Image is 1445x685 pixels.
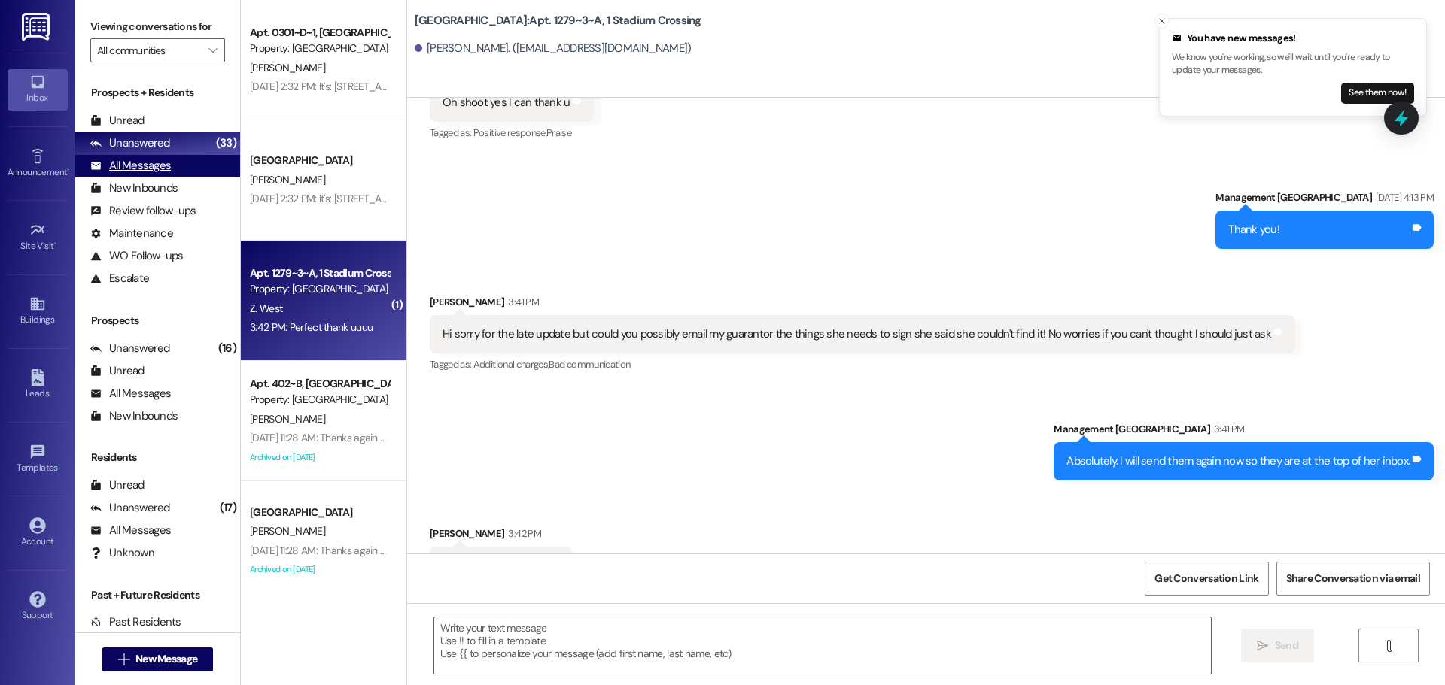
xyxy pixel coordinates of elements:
[250,431,451,444] div: [DATE] 11:28 AM: Thanks again for the updates!
[135,651,197,667] span: New Message
[90,408,178,424] div: New Inbounds
[473,358,549,371] span: Additional charges ,
[67,165,69,175] span: •
[212,132,240,155] div: (33)
[90,614,181,630] div: Past Residents
[473,126,546,139] span: Positive response ,
[75,587,240,603] div: Past + Future Residents
[250,412,325,426] span: [PERSON_NAME]
[90,363,144,379] div: Unread
[90,158,171,174] div: All Messages
[1215,189,1434,211] div: Management [GEOGRAPHIC_DATA]
[1341,83,1414,104] button: See them now!
[8,69,68,110] a: Inbox
[8,586,68,627] a: Support
[90,203,196,219] div: Review follow-ups
[504,526,540,541] div: 3:42 PM
[90,341,170,356] div: Unanswered
[8,365,68,405] a: Leads
[58,460,60,471] span: •
[250,392,389,408] div: Property: [GEOGRAPHIC_DATA]
[430,122,595,144] div: Tagged as:
[90,248,183,264] div: WO Follow-ups
[250,320,373,334] div: 3:42 PM: Perfect thank uuuu
[250,192,494,205] div: [DATE] 2:32 PM: It's: [STREET_ADDRESS][PERSON_NAME]
[1172,51,1414,77] p: We know you're working, so we'll wait until you're ready to update your messages.
[248,448,391,467] div: Archived on [DATE]
[8,513,68,553] a: Account
[90,135,170,151] div: Unanswered
[90,545,154,561] div: Unknown
[214,337,240,360] div: (16)
[75,450,240,465] div: Residents
[415,41,692,56] div: [PERSON_NAME]. ([EMAIL_ADDRESS][DOMAIN_NAME])
[90,113,144,129] div: Unread
[250,505,389,520] div: [GEOGRAPHIC_DATA]
[90,180,178,196] div: New Inbounds
[1210,421,1244,437] div: 3:41 PM
[250,153,389,168] div: [GEOGRAPHIC_DATA]
[430,353,1295,375] div: Tagged as:
[1383,640,1395,652] i: 
[1257,640,1268,652] i: 
[1172,31,1414,46] div: You have new messages!
[250,41,389,56] div: Property: [GEOGRAPHIC_DATA]
[549,358,630,371] span: Bad communication
[90,477,144,493] div: Unread
[8,291,68,332] a: Buildings
[1154,14,1170,29] button: Close toast
[443,95,570,111] div: Oh shoot yes I can thank u
[250,544,451,557] div: [DATE] 11:28 AM: Thanks again for the updates!
[1154,571,1258,586] span: Get Conversation Link
[250,61,325,74] span: [PERSON_NAME]
[430,294,1295,315] div: [PERSON_NAME]
[415,13,701,29] b: [GEOGRAPHIC_DATA]: Apt. 1279~3~A, 1 Stadium Crossing
[22,13,53,41] img: ResiDesk Logo
[75,313,240,329] div: Prospects
[250,173,325,186] span: [PERSON_NAME]
[8,439,68,480] a: Templates •
[250,302,282,315] span: Z. West
[8,217,68,258] a: Site Visit •
[1054,421,1434,442] div: Management [GEOGRAPHIC_DATA]
[97,38,201,62] input: All communities
[504,294,538,310] div: 3:41 PM
[118,653,129,665] i: 
[1066,453,1410,469] div: Absolutely. I will send them again now so they are at the top of her inbox.
[54,238,56,249] span: •
[1228,222,1279,238] div: Thank you!
[90,386,171,402] div: All Messages
[250,265,389,281] div: Apt. 1279~3~A, 1 Stadium Crossing
[90,15,225,38] label: Viewing conversations for
[1286,571,1420,586] span: Share Conversation via email
[248,560,391,579] div: Archived on [DATE]
[1372,189,1434,205] div: [DATE] 4:13 PM
[208,44,217,56] i: 
[90,523,171,538] div: All Messages
[1145,562,1268,596] button: Get Conversation Link
[1275,638,1298,653] span: Send
[1276,562,1430,596] button: Share Conversation via email
[90,500,170,516] div: Unanswered
[90,271,149,286] div: Escalate
[1241,629,1314,662] button: Send
[250,80,494,93] div: [DATE] 2:32 PM: It's: [STREET_ADDRESS][PERSON_NAME]
[443,326,1271,342] div: Hi sorry for the late update but could you possibly email my guarantor the things she needs to si...
[250,25,389,41] div: Apt. 0301~D~1, [GEOGRAPHIC_DATA]
[250,376,389,392] div: Apt. 402~B, [GEOGRAPHIC_DATA]
[90,226,173,241] div: Maintenance
[250,524,325,538] span: [PERSON_NAME]
[546,126,571,139] span: Praise
[75,85,240,101] div: Prospects + Residents
[216,496,240,520] div: (17)
[250,281,389,297] div: Property: [GEOGRAPHIC_DATA]
[102,647,214,671] button: New Message
[430,526,571,547] div: [PERSON_NAME]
